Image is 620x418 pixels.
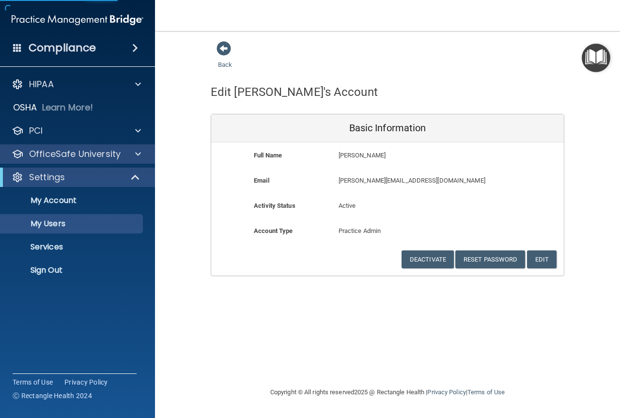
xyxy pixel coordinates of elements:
p: My Users [6,219,139,229]
p: Practice Admin [339,225,437,237]
p: Settings [29,171,65,183]
p: PCI [29,125,43,137]
p: Sign Out [6,265,139,275]
button: Open Resource Center [582,44,610,72]
a: Terms of Use [467,388,505,396]
button: Edit [527,250,557,268]
a: Privacy Policy [427,388,465,396]
span: Ⓒ Rectangle Health 2024 [13,391,92,401]
a: Privacy Policy [64,377,108,387]
div: Basic Information [211,114,564,142]
h4: Edit [PERSON_NAME]'s Account [211,86,378,98]
a: Back [218,49,232,68]
b: Account Type [254,227,293,234]
p: Services [6,242,139,252]
p: Learn More! [42,102,93,113]
b: Full Name [254,152,282,159]
a: Terms of Use [13,377,53,387]
button: Deactivate [402,250,454,268]
h4: Compliance [29,41,96,55]
b: Activity Status [254,202,295,209]
p: OfficeSafe University [29,148,121,160]
p: My Account [6,196,139,205]
p: [PERSON_NAME] [339,150,493,161]
button: Reset Password [455,250,525,268]
a: Settings [12,171,140,183]
img: PMB logo [12,10,143,30]
a: OfficeSafe University [12,148,141,160]
a: HIPAA [12,78,141,90]
p: [PERSON_NAME][EMAIL_ADDRESS][DOMAIN_NAME] [339,175,493,186]
iframe: Drift Widget Chat Controller [452,349,608,388]
a: PCI [12,125,141,137]
p: OSHA [13,102,37,113]
p: HIPAA [29,78,54,90]
p: Active [339,200,437,212]
div: Copyright © All rights reserved 2025 @ Rectangle Health | | [211,377,564,408]
b: Email [254,177,269,184]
